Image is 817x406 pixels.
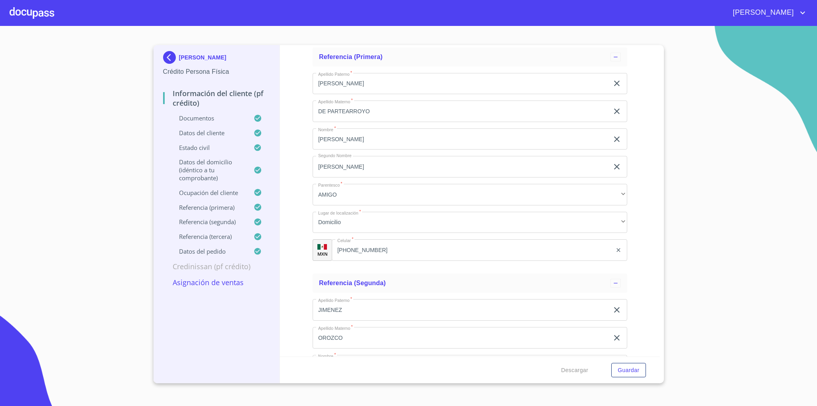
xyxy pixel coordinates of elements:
[313,47,627,67] div: Referencia (primera)
[612,305,622,315] button: clear input
[611,363,646,378] button: Guardar
[612,134,622,144] button: clear input
[163,129,254,137] p: Datos del cliente
[163,67,270,77] p: Crédito Persona Física
[163,51,270,67] div: [PERSON_NAME]
[317,244,327,250] img: R93DlvwvvjP9fbrDwZeCRYBHk45OWMq+AAOlFVsxT89f82nwPLnD58IP7+ANJEaWYhP0Tx8kkA0WlQMPQsAAgwAOmBj20AXj6...
[561,365,588,375] span: Descargar
[313,212,627,233] div: Domicilio
[163,203,254,211] p: Referencia (primera)
[319,53,383,60] span: Referencia (primera)
[319,280,386,286] span: Referencia (segunda)
[163,233,254,240] p: Referencia (tercera)
[163,144,254,152] p: Estado Civil
[163,189,254,197] p: Ocupación del Cliente
[163,247,254,255] p: Datos del pedido
[163,158,254,182] p: Datos del domicilio (idéntico a tu comprobante)
[163,278,270,287] p: Asignación de Ventas
[179,54,226,61] p: [PERSON_NAME]
[317,251,328,257] p: MXN
[618,365,639,375] span: Guardar
[727,6,807,19] button: account of current user
[163,218,254,226] p: Referencia (segunda)
[612,333,622,343] button: clear input
[612,162,622,171] button: clear input
[313,184,627,205] div: AMIGO
[615,247,622,253] button: clear input
[612,106,622,116] button: clear input
[558,363,591,378] button: Descargar
[163,114,254,122] p: Documentos
[727,6,798,19] span: [PERSON_NAME]
[612,79,622,88] button: clear input
[313,274,627,293] div: Referencia (segunda)
[163,51,179,64] img: Docupass spot blue
[163,89,270,108] p: Información del cliente (PF crédito)
[163,262,270,271] p: Credinissan (PF crédito)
